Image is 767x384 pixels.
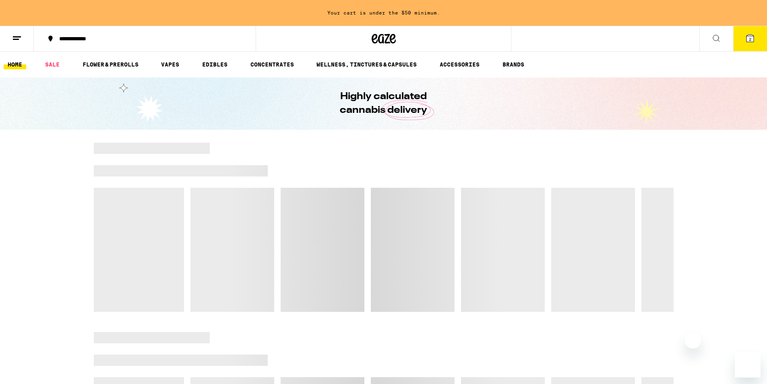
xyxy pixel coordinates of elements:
a: WELLNESS, TINCTURES & CAPSULES [312,60,421,69]
iframe: Close message [685,332,701,349]
a: ACCESSORIES [436,60,484,69]
iframe: Button to launch messaging window [735,352,761,378]
h1: Highly calculated cannabis delivery [317,90,450,117]
button: 2 [733,26,767,51]
a: BRANDS [498,60,528,69]
a: FLOWER & PREROLLS [79,60,143,69]
span: 2 [749,37,751,42]
a: CONCENTRATES [246,60,298,69]
a: VAPES [157,60,183,69]
a: SALE [41,60,64,69]
a: HOME [4,60,26,69]
a: EDIBLES [198,60,232,69]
